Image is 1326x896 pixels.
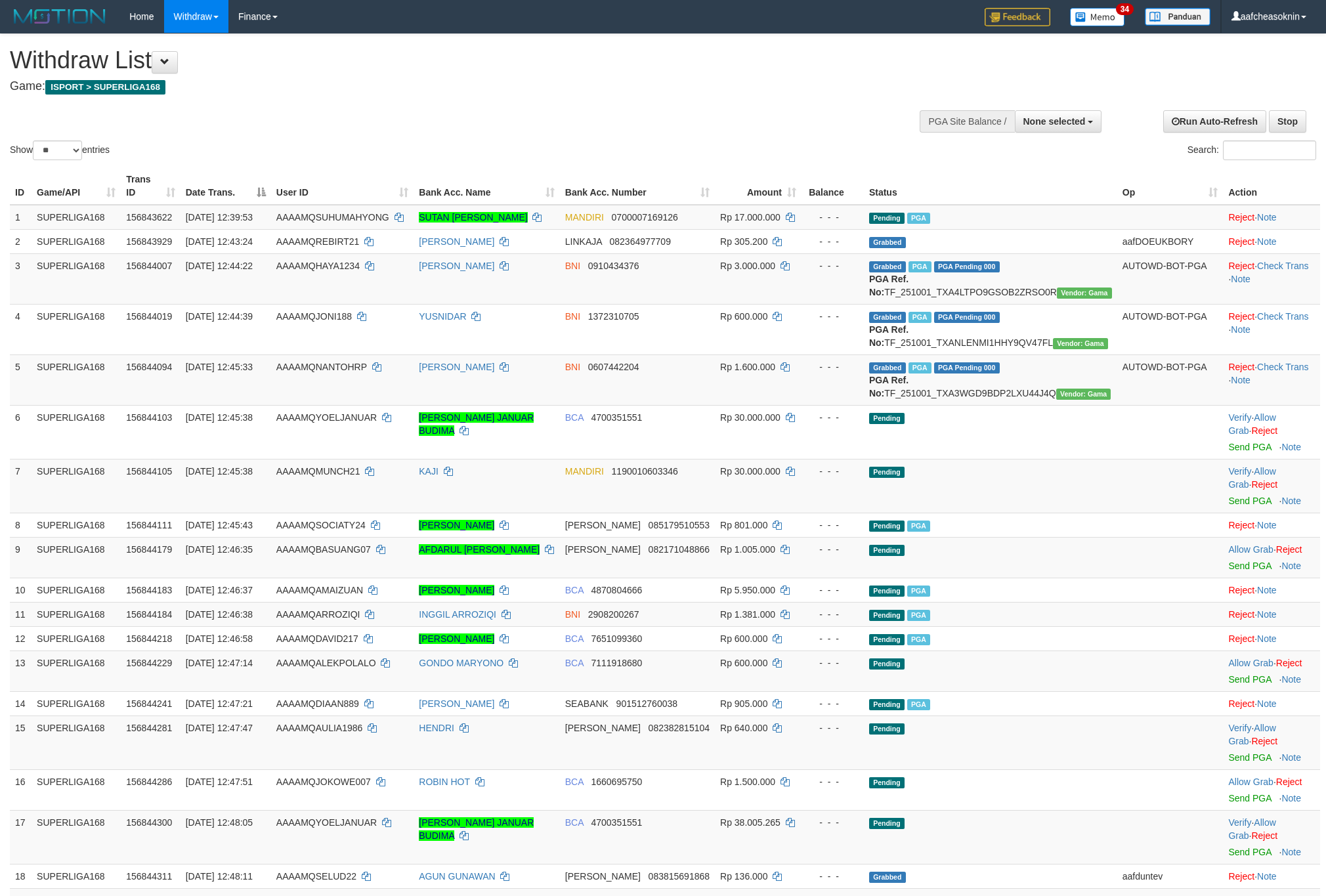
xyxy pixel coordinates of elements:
[33,140,82,160] select: Showentries
[32,253,121,304] td: SUPERLIGA168
[1228,561,1271,571] a: Send PGA
[419,261,494,271] a: [PERSON_NAME]
[565,585,584,595] span: BCA
[1163,110,1266,133] a: Run Auto-Refresh
[869,467,905,478] span: Pending
[1228,412,1275,436] span: ·
[907,699,930,710] span: Marked by aafsengchandara
[1257,212,1277,223] a: Note
[1228,752,1271,763] a: Send PGA
[720,609,775,620] span: Rp 1.381.000
[612,466,678,477] span: Copy 1190010603346 to clipboard
[1228,261,1254,271] a: Reject
[1116,3,1134,15] span: 34
[186,698,253,709] span: [DATE] 12:47:21
[32,459,121,513] td: SUPERLIGA168
[565,236,602,247] span: LINKAJA
[807,465,859,478] div: - - -
[1223,626,1320,651] td: ·
[1187,140,1316,160] label: Search:
[419,698,494,709] a: [PERSON_NAME]
[186,633,253,644] span: [DATE] 12:46:58
[715,167,802,205] th: Amount: activate to sort column ascending
[419,466,438,477] a: KAJI
[1223,691,1320,715] td: ·
[1228,466,1251,477] a: Verify
[1281,793,1301,803] a: Note
[1281,674,1301,685] a: Note
[1117,354,1224,405] td: AUTOWD-BOT-PGA
[1053,338,1108,349] span: Vendor URL: https://trx31.1velocity.biz
[1056,389,1111,400] span: Vendor URL: https://trx31.1velocity.biz
[186,466,253,477] span: [DATE] 12:45:38
[10,651,32,691] td: 13
[276,236,360,247] span: AAAAMQREBIRT21
[869,699,905,710] span: Pending
[10,167,32,205] th: ID
[720,236,767,247] span: Rp 305.200
[807,543,859,556] div: - - -
[720,544,775,555] span: Rp 1.005.000
[276,609,360,620] span: AAAAMQARROZIQI
[121,167,180,205] th: Trans ID: activate to sort column ascending
[126,212,172,223] span: 156843622
[909,312,931,323] span: Marked by aafchhiseyha
[649,723,710,733] span: Copy 082382815104 to clipboard
[591,412,642,423] span: Copy 4700351551 to clipboard
[1057,288,1112,299] span: Vendor URL: https://trx31.1velocity.biz
[869,545,905,556] span: Pending
[807,584,859,597] div: - - -
[1228,412,1251,423] a: Verify
[126,412,172,423] span: 156844103
[807,360,859,373] div: - - -
[1228,544,1273,555] a: Allow Grab
[1223,602,1320,626] td: ·
[869,312,906,323] span: Grabbed
[720,723,767,733] span: Rp 640.000
[186,412,253,423] span: [DATE] 12:45:38
[591,658,642,668] span: Copy 7111918680 to clipboard
[1223,651,1320,691] td: ·
[612,212,678,223] span: Copy 0700007169126 to clipboard
[1145,8,1210,26] img: panduan.png
[1223,715,1320,769] td: · ·
[1228,658,1275,668] span: ·
[1223,537,1320,578] td: ·
[864,167,1117,205] th: Status
[419,817,534,841] a: [PERSON_NAME] JANUAR BUDIMA
[1228,466,1275,490] a: Allow Grab
[869,375,909,398] b: PGA Ref. No:
[649,520,710,530] span: Copy 085179510553 to clipboard
[909,261,931,272] span: Marked by aafchhiseyha
[45,80,165,95] span: ISPORT > SUPERLIGA168
[32,715,121,769] td: SUPERLIGA168
[565,698,609,709] span: SEABANK
[807,519,859,532] div: - - -
[10,7,110,26] img: MOTION_logo.png
[32,167,121,205] th: Game/API: activate to sort column ascending
[565,633,584,644] span: BCA
[186,236,253,247] span: [DATE] 12:43:24
[1276,544,1302,555] a: Reject
[869,261,906,272] span: Grabbed
[807,632,859,645] div: - - -
[186,311,253,322] span: [DATE] 12:44:39
[419,871,495,882] a: AGUN GUNAWAN
[419,658,503,668] a: GONDO MARYONO
[1281,847,1301,857] a: Note
[32,691,121,715] td: SUPERLIGA168
[649,544,710,555] span: Copy 082171048866 to clipboard
[934,362,1000,373] span: PGA Pending
[1281,752,1301,763] a: Note
[869,521,905,532] span: Pending
[1117,229,1224,253] td: aafDOEUKBORY
[126,585,172,595] span: 156844183
[1231,324,1251,335] a: Note
[10,354,32,405] td: 5
[186,723,253,733] span: [DATE] 12:47:47
[32,405,121,459] td: SUPERLIGA168
[807,411,859,424] div: - - -
[920,110,1014,133] div: PGA Site Balance /
[869,413,905,424] span: Pending
[1228,212,1254,223] a: Reject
